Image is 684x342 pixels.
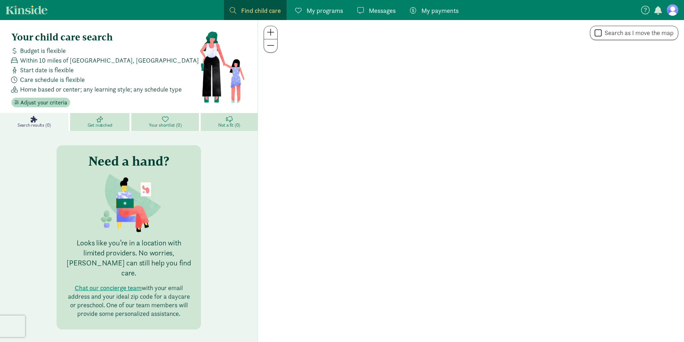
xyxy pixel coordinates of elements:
a: Not a fit (0) [201,113,258,131]
span: Within 10 miles of [GEOGRAPHIC_DATA], [GEOGRAPHIC_DATA] [20,55,199,65]
p: Looks like you’re in a location with limited providers. No worries, [PERSON_NAME] can still help ... [65,238,192,278]
span: Get matched [88,122,112,128]
h3: Need a hand? [88,154,169,168]
a: Your shortlist (0) [131,113,201,131]
a: Kinside [6,5,48,14]
span: Find child care [241,6,281,15]
span: Messages [369,6,396,15]
button: Adjust your criteria [11,98,70,108]
span: Search results (0) [18,122,51,128]
span: Adjust your criteria [20,98,67,107]
button: Chat our concierge team [75,284,142,292]
p: with your email address and your ideal zip code for a daycare or preschool. One of our team membe... [65,284,192,318]
span: Home based or center; any learning style; any schedule type [20,84,182,94]
label: Search as I move the map [602,29,674,37]
span: Budget is flexible [20,46,66,55]
span: Not a fit (0) [218,122,240,128]
span: Care schedule is flexible [20,75,85,84]
span: My programs [307,6,343,15]
span: Your shortlist (0) [149,122,181,128]
span: My payments [421,6,459,15]
span: Start date is flexible [20,65,74,75]
a: Get matched [70,113,131,131]
h4: Your child care search [11,31,199,43]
